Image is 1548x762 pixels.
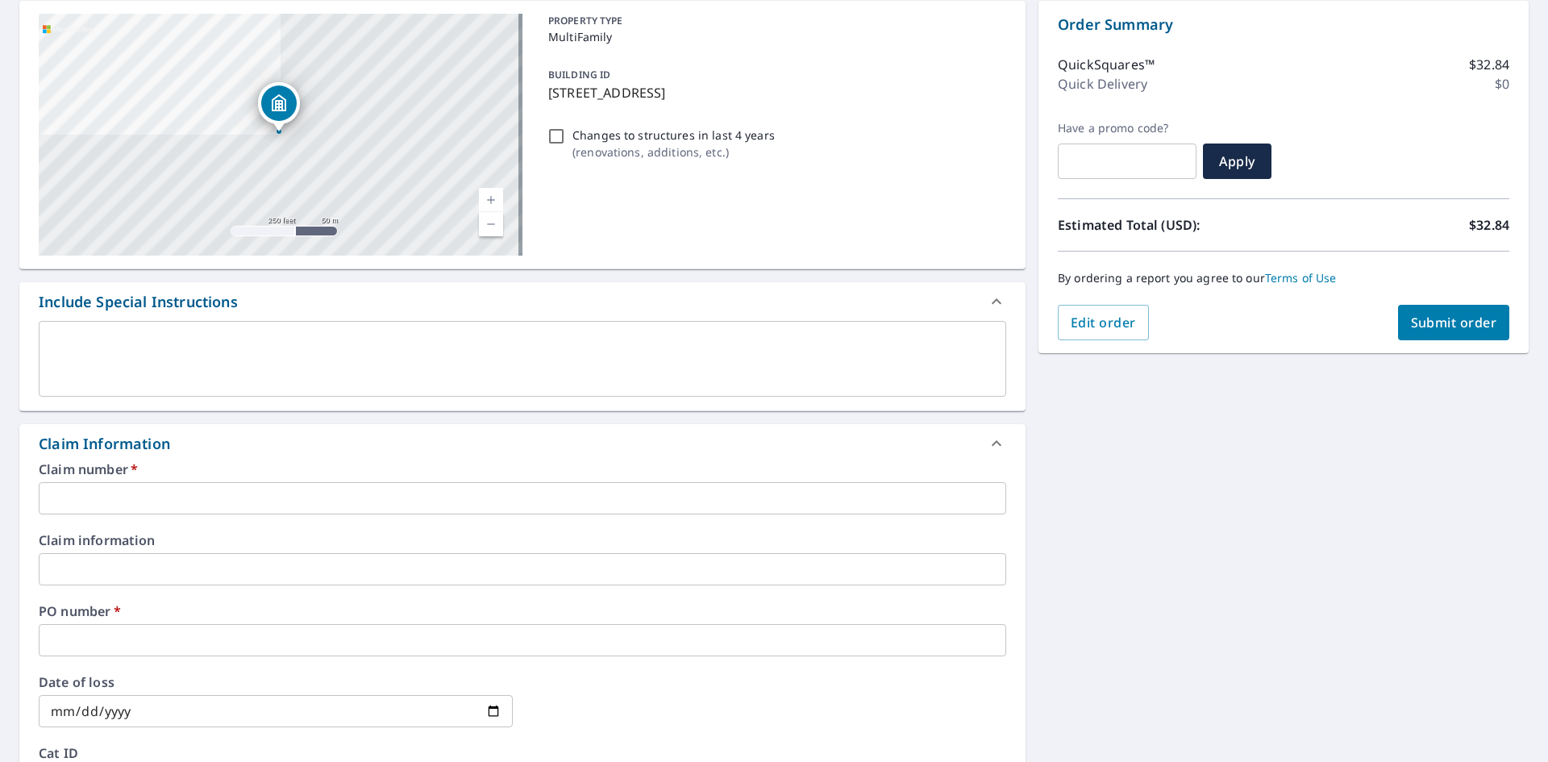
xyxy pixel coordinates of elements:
p: PROPERTY TYPE [548,14,1000,28]
p: BUILDING ID [548,68,610,81]
label: Cat ID [39,747,1006,760]
a: Terms of Use [1265,270,1337,285]
p: $32.84 [1469,55,1509,74]
span: Apply [1216,152,1259,170]
p: $0 [1495,74,1509,94]
p: Changes to structures in last 4 years [572,127,775,144]
div: Claim Information [19,424,1026,463]
span: Edit order [1071,314,1136,331]
a: Current Level 17, Zoom In [479,188,503,212]
label: Date of loss [39,676,513,689]
p: By ordering a report you agree to our [1058,271,1509,285]
div: Include Special Instructions [39,291,238,313]
p: [STREET_ADDRESS] [548,83,1000,102]
p: ( renovations, additions, etc. ) [572,144,775,160]
div: Claim Information [39,433,170,455]
div: Include Special Instructions [19,282,1026,321]
label: Claim number [39,463,1006,476]
p: Estimated Total (USD): [1058,215,1284,235]
p: Quick Delivery [1058,74,1147,94]
label: PO number [39,605,1006,618]
button: Apply [1203,144,1271,179]
span: Submit order [1411,314,1497,331]
a: Current Level 17, Zoom Out [479,212,503,236]
label: Claim information [39,534,1006,547]
button: Edit order [1058,305,1149,340]
button: Submit order [1398,305,1510,340]
label: Have a promo code? [1058,121,1196,135]
p: MultiFamily [548,28,1000,45]
p: $32.84 [1469,215,1509,235]
p: Order Summary [1058,14,1509,35]
p: QuickSquares™ [1058,55,1155,74]
div: Dropped pin, building 1, MultiFamily property, 4825 Tower Rd Greensboro, NC 27410 [258,82,300,132]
